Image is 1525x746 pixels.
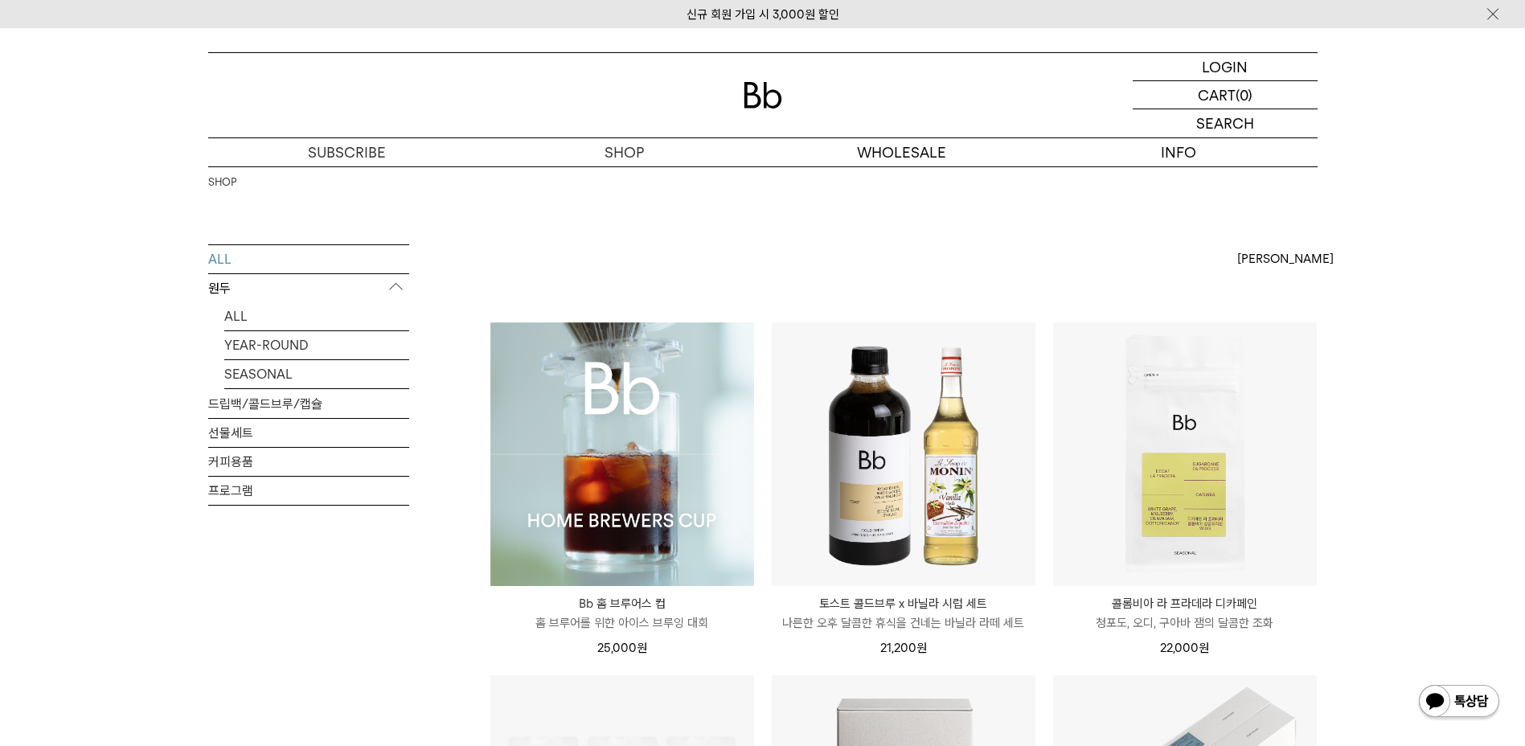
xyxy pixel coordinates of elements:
[772,594,1035,613] p: 토스트 콜드브루 x 바닐라 시럽 세트
[1237,249,1334,268] span: [PERSON_NAME]
[1040,138,1318,166] p: INFO
[490,594,754,613] p: Bb 홈 브루어스 컵
[1053,594,1317,633] a: 콜롬비아 라 프라데라 디카페인 청포도, 오디, 구아바 잼의 달콤한 조화
[208,174,236,191] a: SHOP
[772,322,1035,586] img: 토스트 콜드브루 x 바닐라 시럽 세트
[208,448,409,476] a: 커피용품
[224,302,409,330] a: ALL
[208,138,486,166] a: SUBSCRIBE
[687,7,839,22] a: 신규 회원 가입 시 3,000원 할인
[490,322,754,586] img: Bb 홈 브루어스 컵
[490,594,754,633] a: Bb 홈 브루어스 컵 홈 브루어를 위한 아이스 브루잉 대회
[880,641,927,655] span: 21,200
[1236,81,1252,109] p: (0)
[1053,594,1317,613] p: 콜롬비아 라 프라데라 디카페인
[637,641,647,655] span: 원
[208,274,409,303] p: 원두
[208,390,409,418] a: 드립백/콜드브루/캡슐
[1133,81,1318,109] a: CART (0)
[916,641,927,655] span: 원
[224,331,409,359] a: YEAR-ROUND
[772,594,1035,633] a: 토스트 콜드브루 x 바닐라 시럽 세트 나른한 오후 달콤한 휴식을 건네는 바닐라 라떼 세트
[490,613,754,633] p: 홈 브루어를 위한 아이스 브루잉 대회
[208,477,409,505] a: 프로그램
[1417,683,1501,722] img: 카카오톡 채널 1:1 채팅 버튼
[1202,53,1248,80] p: LOGIN
[1053,322,1317,586] img: 콜롬비아 라 프라데라 디카페인
[763,138,1040,166] p: WHOLESALE
[208,419,409,447] a: 선물세트
[1196,109,1254,137] p: SEARCH
[597,641,647,655] span: 25,000
[486,138,763,166] a: SHOP
[772,613,1035,633] p: 나른한 오후 달콤한 휴식을 건네는 바닐라 라떼 세트
[208,245,409,273] a: ALL
[1160,641,1209,655] span: 22,000
[1198,81,1236,109] p: CART
[1199,641,1209,655] span: 원
[1053,613,1317,633] p: 청포도, 오디, 구아바 잼의 달콤한 조화
[1133,53,1318,81] a: LOGIN
[224,360,409,388] a: SEASONAL
[744,82,782,109] img: 로고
